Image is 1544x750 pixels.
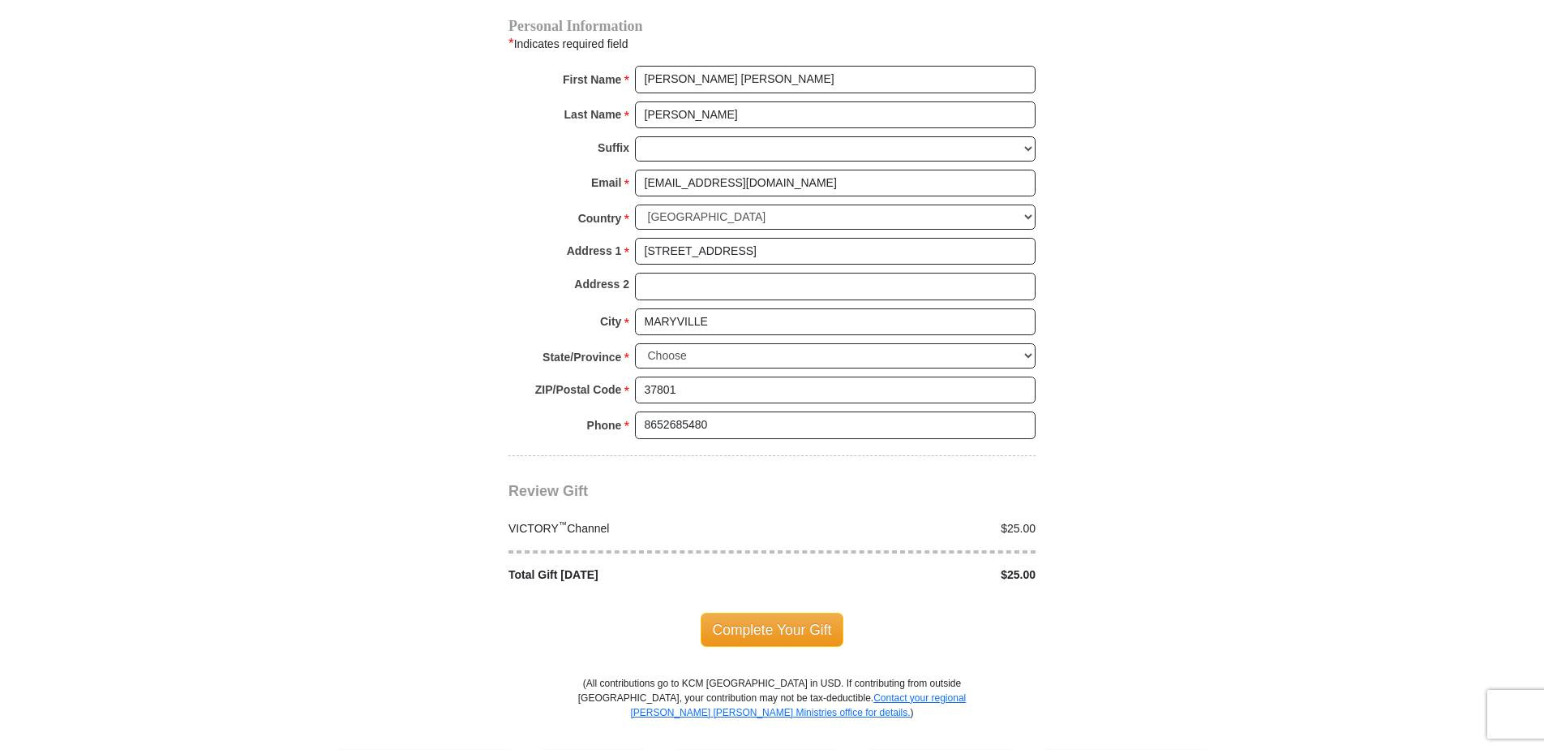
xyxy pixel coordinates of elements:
strong: State/Province [543,346,621,369]
span: Complete Your Gift [701,613,844,647]
strong: Country [578,207,622,230]
strong: Address 2 [574,273,629,295]
div: Indicates required field [508,33,1036,54]
strong: ZIP/Postal Code [535,378,622,401]
strong: Email [591,171,621,194]
a: Contact your regional [PERSON_NAME] [PERSON_NAME] Ministries office for details. [630,692,966,718]
strong: Suffix [598,136,629,159]
strong: City [600,310,621,333]
div: $25.00 [772,567,1044,584]
p: (All contributions go to KCM [GEOGRAPHIC_DATA] in USD. If contributing from outside [GEOGRAPHIC_D... [577,676,967,749]
strong: Phone [587,414,622,437]
div: VICTORY Channel [500,520,773,537]
strong: First Name [563,68,621,91]
h4: Personal Information [508,19,1036,32]
div: Total Gift [DATE] [500,567,773,584]
div: $25.00 [772,520,1044,537]
strong: Address 1 [567,239,622,262]
sup: ™ [559,519,568,529]
span: Review Gift [508,483,588,499]
strong: Last Name [564,103,622,126]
